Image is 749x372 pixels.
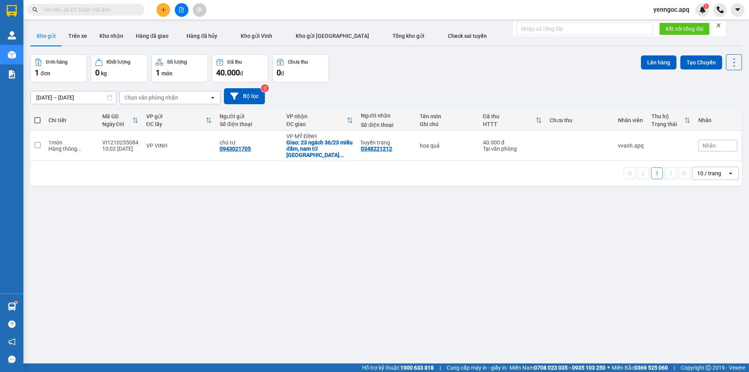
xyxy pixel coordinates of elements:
div: vvanh.apq [618,142,644,149]
button: caret-down [731,3,744,17]
button: 1 [651,167,663,179]
button: Lên hàng [641,55,676,69]
button: Số lượng1món [151,54,208,82]
span: plus [161,7,166,12]
svg: open [728,170,734,176]
sup: 1 [703,4,709,9]
div: Số lượng [167,59,187,65]
div: Chi tiết [48,117,94,123]
span: Hàng đã hủy [186,33,217,39]
div: Giao: 23 ngách 36/23 miếu đầm, nam từ liêm, hà nội [286,139,353,158]
span: question-circle [8,320,16,328]
button: Đơn hàng1đơn [30,54,87,82]
button: Bộ lọc [224,88,265,104]
button: aim [193,3,206,17]
span: 0 [277,68,281,77]
span: 1 [705,4,707,9]
img: phone-icon [717,6,724,13]
th: Toggle SortBy [648,110,694,131]
div: Chưa thu [550,117,610,123]
span: kg [101,70,107,77]
div: Chưa thu [288,59,308,65]
span: Kho gửi Vinh [241,33,272,39]
button: Khối lượng0kg [91,54,147,82]
span: close [716,23,721,28]
button: Chưa thu0đ [272,54,329,82]
div: Mã GD [102,113,132,119]
div: Hàng thông thường [48,146,94,152]
th: Toggle SortBy [282,110,357,131]
div: hoa quả [420,142,475,149]
img: warehouse-icon [8,303,16,311]
button: Hàng đã giao [130,27,175,45]
strong: 0369 525 060 [634,365,668,371]
div: Chọn văn phòng nhận [124,94,178,101]
div: HTTT [483,121,536,127]
input: Tìm tên, số ĐT hoặc mã đơn [43,5,135,14]
span: Miền Bắc [612,363,668,372]
div: VP gửi [146,113,206,119]
span: Nhãn [703,142,716,149]
span: search [32,7,38,12]
span: copyright [706,365,711,370]
div: Trạng thái [651,121,684,127]
img: solution-icon [8,70,16,78]
img: warehouse-icon [8,51,16,59]
button: Kết nối tổng đài [659,23,710,35]
span: caret-down [734,6,741,13]
input: Nhập số tổng đài [516,23,653,35]
span: ... [77,146,82,152]
div: ĐC lấy [146,121,206,127]
span: ⚪️ [607,366,610,369]
div: Số điện thoại [220,121,279,127]
div: Tên món [420,113,475,119]
span: 1 [35,68,39,77]
span: đ [281,70,284,77]
button: Tạo Chuyến [680,55,722,69]
div: Người gửi [220,113,279,119]
th: Toggle SortBy [479,110,546,131]
div: 0348221212 [361,146,392,152]
button: file-add [175,3,188,17]
div: 1 món [48,139,94,146]
div: VP VINH [146,142,212,149]
div: VI1210255084 [102,139,138,146]
div: 10 / trang [697,169,721,177]
th: Toggle SortBy [98,110,142,131]
span: aim [197,7,202,12]
div: Ghi chú [420,121,475,127]
span: message [8,356,16,363]
button: Đã thu40.000đ [212,54,268,82]
strong: 0708 023 035 - 0935 103 250 [534,365,605,371]
div: ĐC giao [286,121,347,127]
div: Người nhận [361,112,412,119]
div: 10:02 [DATE] [102,146,138,152]
span: Cung cấp máy in - giấy in: [447,363,508,372]
input: Select a date range. [31,91,116,104]
strong: 1900 633 818 [400,365,434,371]
div: Đã thu [227,59,242,65]
div: 40.000 đ [483,139,542,146]
span: Check sai tuyến [448,33,487,39]
span: đ [240,70,243,77]
span: Tổng kho gửi [392,33,424,39]
th: Toggle SortBy [142,110,216,131]
div: VP nhận [286,113,347,119]
div: Đơn hàng [46,59,67,65]
div: Ngày ĐH [102,121,132,127]
button: Trên xe [62,27,93,45]
span: notification [8,338,16,345]
span: món [162,70,172,77]
span: file-add [179,7,184,12]
div: huyền trang [361,139,412,146]
span: đơn [41,70,50,77]
span: Kết nối tổng đài [666,25,703,33]
img: warehouse-icon [8,31,16,39]
button: Kho gửi [30,27,62,45]
span: Kho gửi [GEOGRAPHIC_DATA] [296,33,369,39]
div: 0943021705 [220,146,251,152]
img: logo-vxr [7,5,17,17]
span: 40.000 [216,68,240,77]
span: | [674,363,675,372]
div: Thu hộ [651,113,684,119]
